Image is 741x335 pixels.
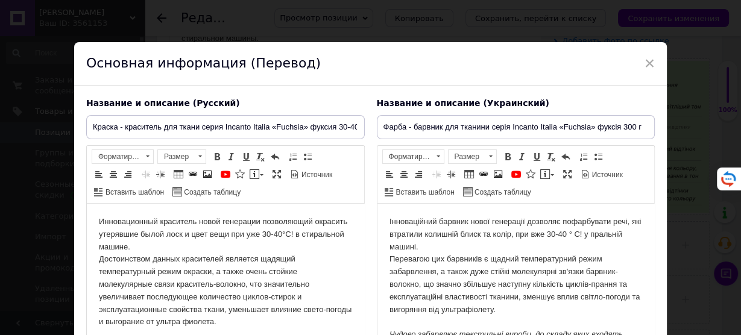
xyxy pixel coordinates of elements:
a: Вставить иконку [524,167,537,181]
span: Название и описание (Русский) [86,98,240,108]
a: Вставить сообщение [538,167,556,181]
span: Создать таблицу [182,187,241,198]
span: Название и описание (Украинский) [377,98,549,108]
a: По правому краю [412,167,425,181]
a: Вставить / удалить маркированный список [591,150,605,163]
a: Убрать форматирование [544,150,558,163]
a: Вставить/Редактировать ссылку (Ctrl+L) [477,167,490,181]
a: Полужирный (Ctrl+B) [501,150,514,163]
a: Вставить шаблон [92,185,166,198]
a: Вставить / удалить маркированный список [301,150,314,163]
span: Размер [449,150,485,163]
a: Вставить шаблон [383,185,456,198]
span: Создать таблицу [473,187,531,198]
a: Вставить / удалить нумерованный список [577,150,590,163]
em: Чудово забарвлює текстильні вироби, до складу яких входять натуральні волокна, такі як: бавовна, ... [12,126,262,185]
a: Размер [448,149,497,164]
div: Основная информация (Перевод) [74,42,667,86]
a: Размер [157,149,206,164]
a: Развернуть [561,167,574,181]
a: Отменить (Ctrl+Z) [559,150,572,163]
a: Вставить иконку [233,167,247,181]
a: Создать таблицу [461,185,533,198]
a: Добавить видео с YouTube [219,167,232,181]
a: Отменить (Ctrl+Z) [268,150,282,163]
a: По левому краю [383,167,396,181]
span: Размер [158,150,194,163]
a: Уменьшить отступ [430,167,443,181]
a: Курсив (Ctrl+I) [225,150,238,163]
a: Источник [579,167,625,181]
a: Подчеркнутый (Ctrl+U) [530,150,543,163]
span: Вставить шаблон [104,187,164,198]
em: Великолепно окрашивает текстильные изделия, в состав которых входят натуральные волокна, такие ка... [12,139,249,198]
a: Увеличить отступ [444,167,458,181]
a: Форматирование [92,149,154,164]
a: Форматирование [382,149,444,164]
a: Увеличить отступ [154,167,167,181]
a: Создать таблицу [171,185,242,198]
a: Изображение [201,167,214,181]
a: По левому краю [92,167,106,181]
a: Убрать форматирование [254,150,267,163]
a: Подчеркнутый (Ctrl+U) [239,150,253,163]
a: Изображение [491,167,505,181]
a: Развернуть [270,167,283,181]
a: Курсив (Ctrl+I) [516,150,529,163]
a: По правому краю [121,167,134,181]
a: Вставить сообщение [248,167,265,181]
a: Вставить/Редактировать ссылку (Ctrl+L) [186,167,200,181]
a: Вставить / удалить нумерованный список [286,150,300,163]
a: По центру [397,167,411,181]
span: Форматирование [92,150,142,163]
a: По центру [107,167,120,181]
a: Добавить видео с YouTube [509,167,523,181]
a: Полужирный (Ctrl+B) [210,150,224,163]
a: Источник [288,167,334,181]
span: Вставить шаблон [394,187,455,198]
a: Уменьшить отступ [139,167,153,181]
span: × [645,53,655,74]
span: Форматирование [383,150,432,163]
a: Таблица [172,167,185,181]
span: Источник [300,170,332,180]
span: Источник [590,170,623,180]
a: Таблица [462,167,476,181]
